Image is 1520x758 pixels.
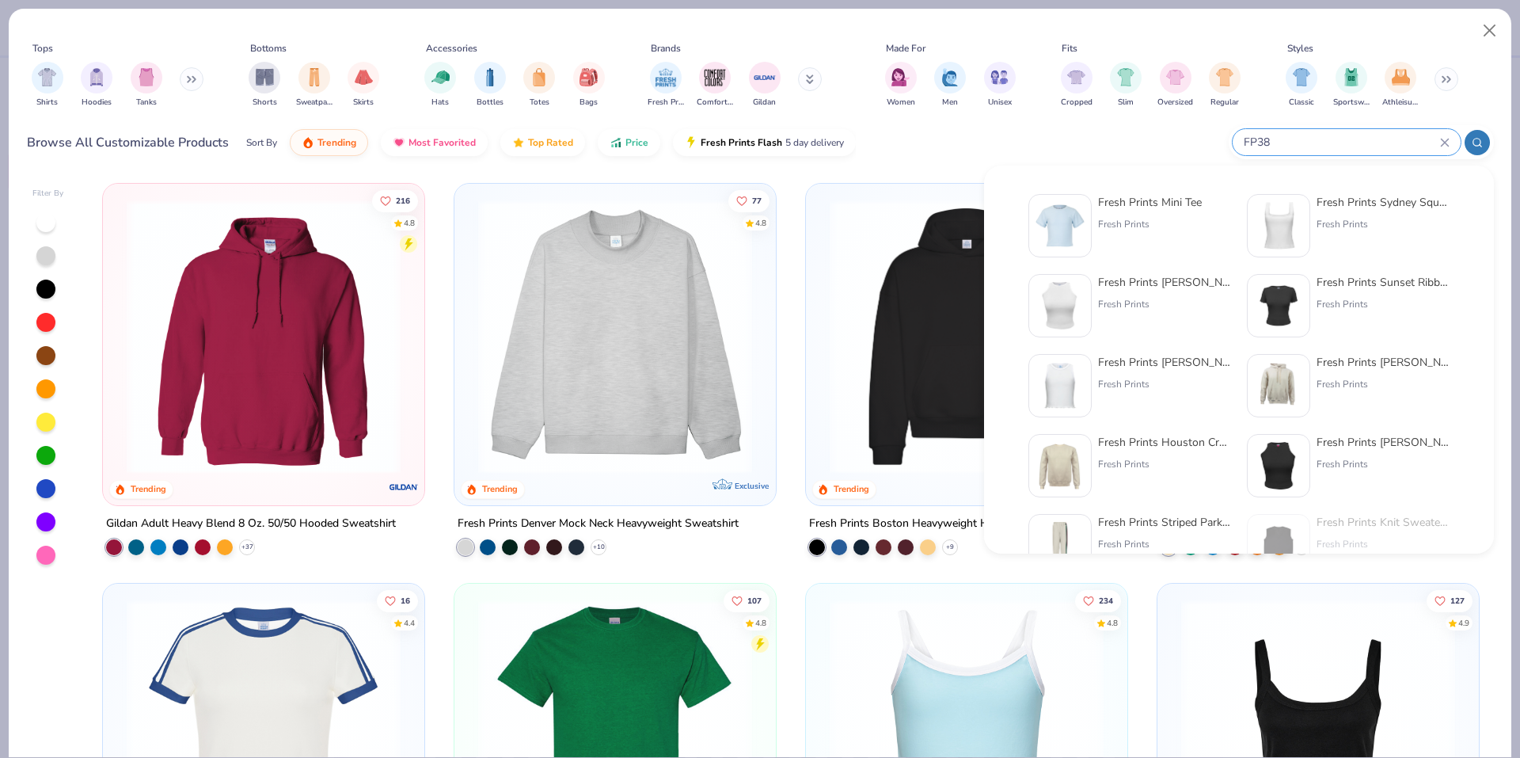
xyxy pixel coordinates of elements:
span: Shorts [253,97,277,109]
img: Sweatpants Image [306,68,323,86]
button: Like [1075,589,1121,611]
div: Sort By [246,135,277,150]
div: Fresh Prints [1098,457,1231,471]
img: Classic Image [1293,68,1311,86]
div: Fresh Prints [PERSON_NAME] [1317,354,1450,371]
span: 107 [747,596,762,604]
span: Most Favorited [408,136,476,149]
span: Top Rated [528,136,573,149]
button: Top Rated [500,129,585,156]
img: Totes Image [530,68,548,86]
img: Tanks Image [138,68,155,86]
button: filter button [348,62,379,109]
div: filter for Classic [1286,62,1317,109]
div: filter for Unisex [984,62,1016,109]
img: Fresh Prints Image [654,66,678,90]
button: filter button [1157,62,1193,109]
div: 4.8 [1107,617,1118,629]
div: filter for Oversized [1157,62,1193,109]
div: Fresh Prints [1098,297,1231,311]
img: ac206a48-b9ad-4a8d-9cc8-09f32eff5243 [1035,521,1085,570]
div: filter for Tanks [131,62,162,109]
span: Skirts [353,97,374,109]
img: Sportswear Image [1343,68,1360,86]
div: Fresh Prints Sunset Ribbed T-shirt [1317,274,1450,291]
div: Styles [1287,41,1313,55]
button: Trending [290,129,368,156]
img: flash.gif [685,136,697,149]
img: trending.gif [302,136,314,149]
div: filter for Totes [523,62,555,109]
span: Cropped [1061,97,1092,109]
button: filter button [1061,62,1092,109]
span: Sweatpants [296,97,332,109]
div: Bottoms [250,41,287,55]
div: Filter By [32,188,64,200]
img: f8659b9a-ffcf-4c66-8fab-d697857cb3ac [1035,441,1085,490]
div: filter for Men [934,62,966,109]
button: filter button [424,62,456,109]
img: dcfe7741-dfbe-4acc-ad9a-3b0f92b71621 [1035,201,1085,250]
img: 94a2aa95-cd2b-4983-969b-ecd512716e9a [1254,201,1303,250]
div: filter for Comfort Colors [697,62,733,109]
div: filter for Sweatpants [296,62,332,109]
button: filter button [1286,62,1317,109]
div: Fresh Prints Mini Tee [1098,194,1202,211]
span: Comfort Colors [697,97,733,109]
div: Fresh Prints [1098,377,1231,391]
button: filter button [1333,62,1370,109]
img: Shirts Image [38,68,56,86]
div: Fresh Prints Sydney Square Neck Tank Top [1317,194,1450,211]
span: + 10 [593,543,605,552]
img: Cropped Image [1067,68,1085,86]
img: TopRated.gif [512,136,525,149]
button: filter button [474,62,506,109]
div: Accessories [426,41,477,55]
div: filter for Fresh Prints [648,62,684,109]
button: filter button [81,62,112,109]
span: Men [942,97,958,109]
img: Men Image [941,68,959,86]
div: Fresh Prints [1098,537,1231,551]
span: Sportswear [1333,97,1370,109]
button: Like [728,189,769,211]
div: Fresh Prints [1317,297,1450,311]
div: 4.8 [405,217,416,229]
span: Bags [579,97,598,109]
span: Totes [530,97,549,109]
button: Fresh Prints Flash5 day delivery [673,129,856,156]
span: Women [887,97,915,109]
img: Gildan Image [753,66,777,90]
span: Fresh Prints Flash [701,136,782,149]
img: Gildan logo [388,471,420,503]
img: most_fav.gif [393,136,405,149]
button: filter button [648,62,684,109]
span: Tanks [136,97,157,109]
div: Fresh Prints [1317,457,1450,471]
button: filter button [984,62,1016,109]
div: filter for Bottles [474,62,506,109]
div: filter for Women [885,62,917,109]
button: Most Favorited [381,129,488,156]
div: Brands [651,41,681,55]
button: filter button [249,62,280,109]
div: filter for Slim [1110,62,1142,109]
div: Fresh Prints [PERSON_NAME] Ribbed Tank Top [1317,434,1450,451]
div: Fresh Prints Knit Sweater Vest [1317,514,1450,531]
button: filter button [934,62,966,109]
span: Athleisure [1382,97,1419,109]
button: filter button [131,62,162,109]
span: Price [625,136,648,149]
img: a1e7e847-e80f-41ac-9561-5c6576d65163 [1254,441,1303,490]
img: a90f7c54-8796-4cb2-9d6e-4e9644cfe0fe [760,200,1050,474]
span: Gildan [753,97,776,109]
div: Fresh Prints [1098,217,1202,231]
img: a24f4adb-292f-4592-834c-82418223abf0 [1254,521,1303,570]
div: Fresh Prints Denver Mock Neck Heavyweight Sweatshirt [458,514,739,534]
div: Fresh Prints Houston Crew [1098,434,1231,451]
span: 234 [1099,596,1113,604]
button: Close [1475,16,1505,46]
span: Unisex [988,97,1012,109]
div: filter for Gildan [749,62,781,109]
button: Like [1427,589,1472,611]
